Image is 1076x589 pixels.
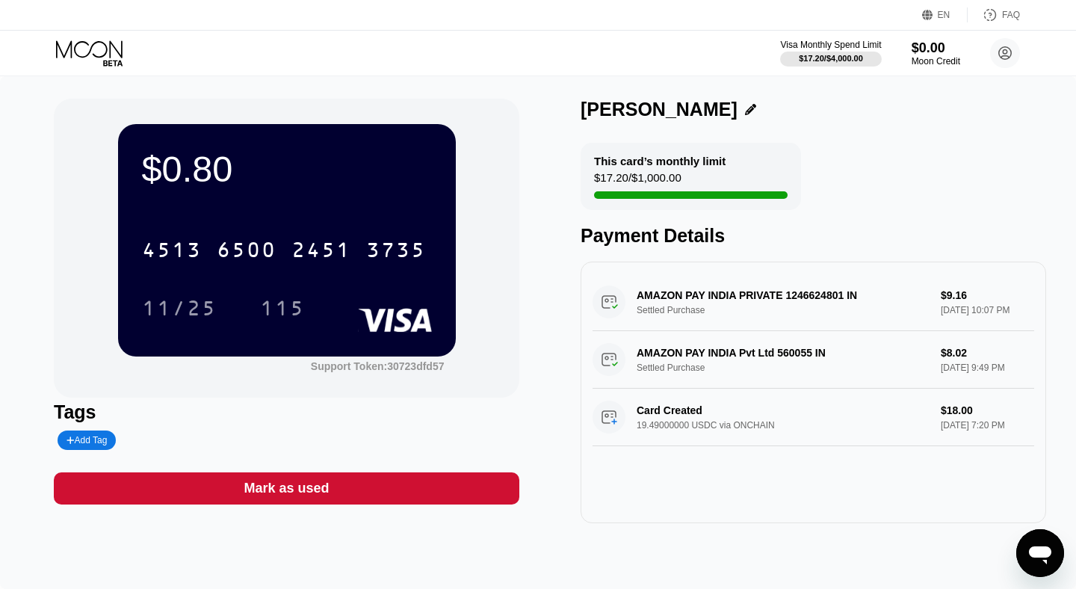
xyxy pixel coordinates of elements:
div: 2451 [291,240,351,264]
div: EN [922,7,968,22]
div: $0.00Moon Credit [912,40,960,67]
div: $0.80 [142,148,432,190]
div: Support Token:30723dfd57 [311,360,445,372]
div: Payment Details [581,225,1046,247]
div: 11/25 [131,289,228,327]
div: $0.00 [912,40,960,56]
div: 4513650024513735 [133,231,435,268]
div: [PERSON_NAME] [581,99,738,120]
div: 11/25 [142,298,217,322]
div: Tags [54,401,519,423]
div: Moon Credit [912,56,960,67]
div: Add Tag [58,431,116,450]
div: Support Token: 30723dfd57 [311,360,445,372]
div: FAQ [968,7,1020,22]
div: Add Tag [67,435,107,445]
div: Visa Monthly Spend Limit [780,40,881,50]
div: 3735 [366,240,426,264]
div: 6500 [217,240,276,264]
div: Mark as used [54,472,519,505]
div: 115 [249,289,316,327]
div: FAQ [1002,10,1020,20]
div: 4513 [142,240,202,264]
div: Mark as used [244,480,329,497]
div: This card’s monthly limit [594,155,726,167]
div: Visa Monthly Spend Limit$17.20/$4,000.00 [780,40,881,67]
iframe: Button to launch messaging window [1016,529,1064,577]
div: $17.20 / $1,000.00 [594,171,681,191]
div: EN [938,10,950,20]
div: $17.20 / $4,000.00 [799,54,863,63]
div: 115 [260,298,305,322]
